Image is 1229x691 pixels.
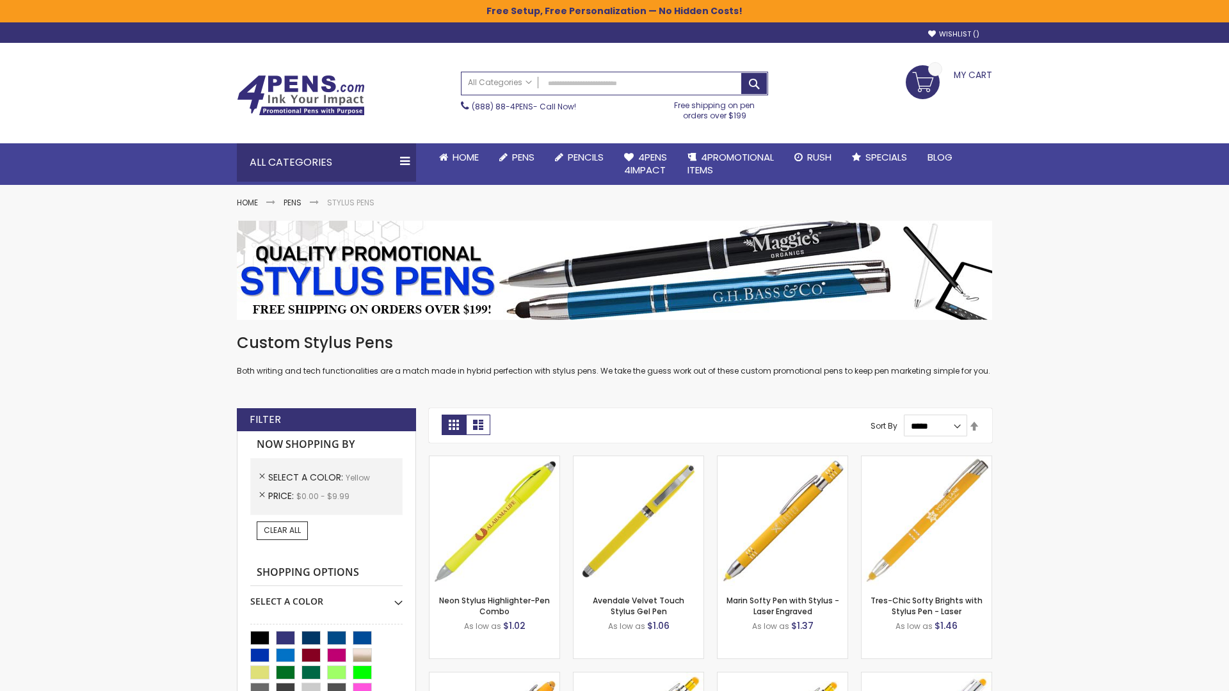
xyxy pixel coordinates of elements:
[593,595,684,616] a: Avendale Velvet Touch Stylus Gel Pen
[624,150,667,177] span: 4Pens 4impact
[264,525,301,536] span: Clear All
[608,621,645,631] span: As low as
[718,456,847,586] img: Marin Softy Pen with Stylus - Laser Engraved-Yellow
[464,621,501,631] span: As low as
[545,143,614,171] a: Pencils
[865,150,907,164] span: Specials
[237,221,992,320] img: Stylus Pens
[453,150,479,164] span: Home
[472,101,576,112] span: - Call Now!
[862,456,992,586] img: Tres-Chic Softy Brights with Stylus Pen - Laser-Yellow
[574,456,703,586] img: Avendale Velvet Touch Stylus Gel Pen-Yellow
[568,150,604,164] span: Pencils
[268,489,296,502] span: Price
[237,333,992,353] h1: Custom Stylus Pens
[327,197,374,208] strong: Stylus Pens
[284,197,301,208] a: Pens
[439,595,550,616] a: Neon Stylus Highlighter-Pen Combo
[917,143,963,171] a: Blog
[842,143,917,171] a: Specials
[429,143,489,171] a: Home
[237,333,992,377] div: Both writing and tech functionalities are a match made in hybrid perfection with stylus pens. We ...
[614,143,677,185] a: 4Pens4impact
[472,101,533,112] a: (888) 88-4PENS
[468,77,532,88] span: All Categories
[503,619,526,632] span: $1.02
[250,431,403,458] strong: Now Shopping by
[718,456,847,466] a: Marin Softy Pen with Stylus - Laser Engraved-Yellow
[807,150,831,164] span: Rush
[661,95,769,121] div: Free shipping on pen orders over $199
[237,197,258,208] a: Home
[871,420,897,431] label: Sort By
[346,472,370,483] span: Yellow
[462,72,538,93] a: All Categories
[268,471,346,484] span: Select A Color
[871,595,983,616] a: Tres-Chic Softy Brights with Stylus Pen - Laser
[928,29,979,39] a: Wishlist
[237,75,365,116] img: 4Pens Custom Pens and Promotional Products
[718,672,847,683] a: Phoenix Softy Brights Gel with Stylus Pen - Laser-Yellow
[237,143,416,182] div: All Categories
[862,456,992,466] a: Tres-Chic Softy Brights with Stylus Pen - Laser-Yellow
[430,456,559,466] a: Neon Stylus Highlighter-Pen Combo-Yellow
[687,150,774,177] span: 4PROMOTIONAL ITEMS
[430,456,559,586] img: Neon Stylus Highlighter-Pen Combo-Yellow
[727,595,839,616] a: Marin Softy Pen with Stylus - Laser Engraved
[784,143,842,171] a: Rush
[442,415,466,435] strong: Grid
[574,672,703,683] a: Phoenix Softy Brights with Stylus Pen - Laser-Yellow
[647,619,670,632] span: $1.06
[296,491,349,502] span: $0.00 - $9.99
[250,559,403,587] strong: Shopping Options
[512,150,534,164] span: Pens
[935,619,958,632] span: $1.46
[574,456,703,466] a: Avendale Velvet Touch Stylus Gel Pen-Yellow
[791,619,814,632] span: $1.37
[250,413,281,427] strong: Filter
[430,672,559,683] a: Ellipse Softy Brights with Stylus Pen - Laser-Yellow
[677,143,784,185] a: 4PROMOTIONALITEMS
[257,521,308,539] a: Clear All
[862,672,992,683] a: Tres-Chic Softy with Stylus Top Pen - ColorJet-Yellow
[250,586,403,608] div: Select A Color
[752,621,789,631] span: As low as
[489,143,545,171] a: Pens
[928,150,952,164] span: Blog
[896,621,933,631] span: As low as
